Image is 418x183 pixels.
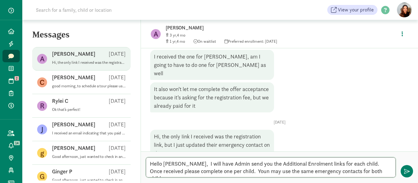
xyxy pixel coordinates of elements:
[109,121,126,128] p: [DATE]
[52,50,95,58] p: [PERSON_NAME]
[52,144,95,152] p: [PERSON_NAME]
[37,172,47,181] figure: G
[177,33,185,38] span: 4
[52,107,126,112] p: Ok that’s perfect!
[150,120,409,125] p: [DATE]
[15,76,19,81] span: 2
[150,82,274,112] div: It also won’t let me complete the offer acceptance because it’s asking for the registration fee, ...
[37,101,47,111] figure: R
[109,168,126,175] p: [DATE]
[176,39,185,44] span: 4
[37,54,47,64] figure: A
[338,6,374,14] span: View your profile
[52,178,126,183] p: Good afternoon, just wanted to check in and see if you were still interested in enrolling with us...
[109,144,126,152] p: [DATE]
[194,39,216,44] span: On waitlist
[109,50,126,58] p: [DATE]
[150,130,274,160] div: Hi, the only Iink I received was the registration link, but I just updated their emergency contac...
[22,30,141,45] h5: Messages
[37,77,47,87] figure: C
[151,29,161,39] figure: A
[170,39,176,44] span: 1
[52,168,72,175] p: Ginger P
[37,124,47,134] figure: J
[52,154,126,159] p: Good afternoon, just wanted to check in and see if you are still interested in enrolling with us?...
[52,74,95,81] p: [PERSON_NAME]
[52,84,126,89] p: good morning, to schedule a tour please use tour scheduler from website [DOMAIN_NAME], after acce...
[14,141,20,145] span: 14
[2,75,20,87] a: 2
[150,50,274,80] div: I received the one for [PERSON_NAME], am I going to have to do one for [PERSON_NAME] as well
[109,74,126,81] p: [DATE]
[52,121,95,128] p: [PERSON_NAME]
[224,39,277,44] span: Preferred enrollment: [DATE]
[166,24,361,32] p: [PERSON_NAME]
[52,131,126,136] p: I received an email indicating that you paid the registration fee which indicates that you have a...
[52,60,126,65] p: Hi, the only Iink I received was the registration link, but I just updated their emergency contac...
[32,4,206,16] input: Search for a family, child or location
[52,97,68,105] p: Rylei C
[2,139,20,152] a: 14
[327,5,377,15] a: View your profile
[37,148,47,158] figure: g
[170,33,177,38] span: 3
[109,97,126,105] p: [DATE]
